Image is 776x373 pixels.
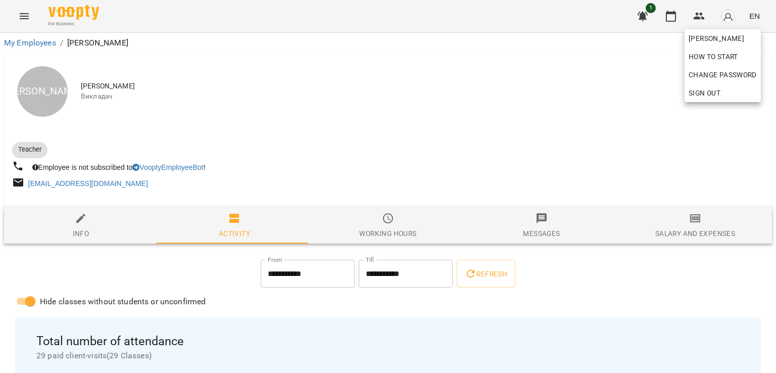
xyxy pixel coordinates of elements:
span: [PERSON_NAME] [689,32,757,44]
a: Change Password [685,66,761,84]
span: Sign Out [689,87,720,99]
span: Change Password [689,69,757,81]
span: How to start [689,51,738,63]
a: How to start [685,48,742,66]
a: [PERSON_NAME] [685,29,761,48]
button: Sign Out [685,84,761,102]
